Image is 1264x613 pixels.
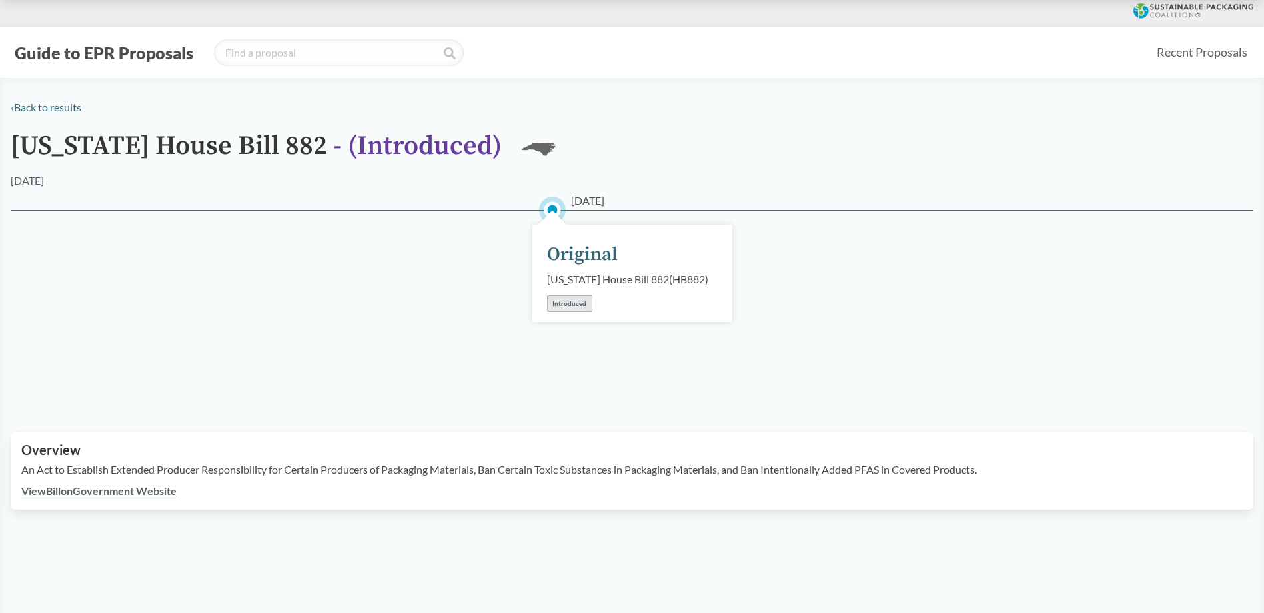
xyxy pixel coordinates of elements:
[1151,37,1253,67] a: Recent Proposals
[21,442,1243,458] h2: Overview
[11,131,502,173] h1: [US_STATE] House Bill 882
[547,271,708,287] div: [US_STATE] House Bill 882 ( HB882 )
[11,101,81,113] a: ‹Back to results
[214,39,464,66] input: Find a proposal
[11,42,197,63] button: Guide to EPR Proposals
[21,462,1243,478] p: An Act to Establish Extended Producer Responsibility for Certain Producers of Packaging Materials...
[547,295,592,312] div: Introduced
[571,193,604,209] span: [DATE]
[333,129,502,163] span: - ( Introduced )
[21,484,177,497] a: ViewBillonGovernment Website
[547,241,618,269] div: Original
[11,173,44,189] div: [DATE]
